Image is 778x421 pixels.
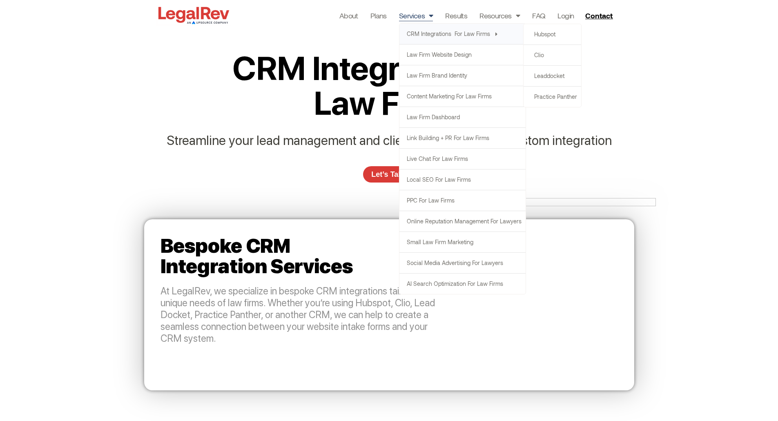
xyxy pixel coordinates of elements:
[523,24,582,107] ul: CRM Integrations for Law Firms
[585,12,613,19] span: Contact
[363,166,415,183] a: Let’s Talk
[399,190,526,211] a: PPC for Law Firms
[399,86,526,107] a: Content Marketing for Law Firms
[399,10,433,21] a: Services
[399,65,526,86] a: Law Firm Brand Identity
[582,9,618,22] a: Contact
[479,10,520,21] a: Resources
[399,274,526,294] a: AI Search Optimization for Law Firms
[524,45,581,65] a: Clio
[161,236,446,277] h2: Bespoke CRM Integration Services
[399,128,526,148] a: Link Building + PR for Law Firms
[524,66,581,86] a: Leaddocket
[557,10,574,21] a: Login
[144,133,634,148] p: Streamline your lead management and client onboarding with custom integration
[532,10,545,21] a: FAQ
[399,24,526,44] a: CRM Integrations for Law Firms
[524,24,581,45] a: Hubspot
[399,107,526,127] a: Law Firm Dashboard
[399,169,526,190] a: Local SEO for Law Firms
[399,149,526,169] a: Live Chat for Law Firms
[371,171,404,178] span: Let’s Talk
[339,10,574,21] nav: Menu
[399,23,526,294] ul: Services
[225,51,553,120] h2: CRM Integrations for Law Firms
[339,10,358,21] a: About
[399,253,526,273] a: Social Media Advertising for Lawyers
[370,10,387,21] a: Plans
[399,211,526,232] a: Online Reputation Management for Lawyers
[161,285,446,344] p: At LegalRev, we specialize in bespoke CRM integrations tailored to the unique needs of law firms....
[399,45,526,65] a: Law Firm Website Design
[399,232,526,252] a: Small Law Firm Marketing
[445,10,467,21] a: Results
[524,87,581,107] a: Practice Panther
